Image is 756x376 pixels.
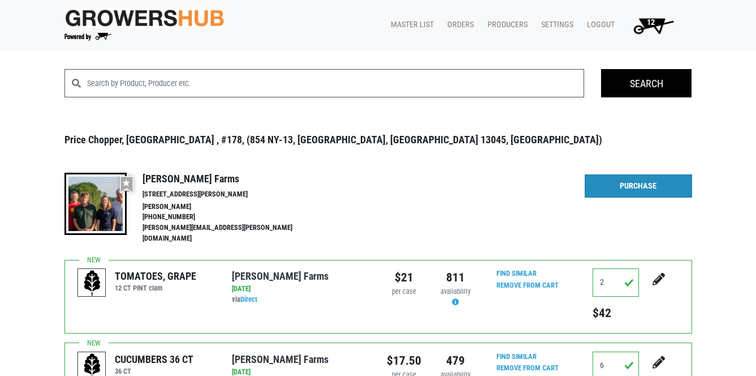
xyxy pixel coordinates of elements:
[232,284,369,294] div: [DATE]
[440,287,470,296] span: availability
[232,270,329,282] a: [PERSON_NAME] Farms
[387,268,421,287] div: $21
[628,14,679,37] img: Cart
[578,14,619,36] a: Logout
[438,14,478,36] a: Orders
[142,189,317,200] li: [STREET_ADDRESS][PERSON_NAME]
[490,279,565,292] input: Remove From Cart
[232,294,369,305] div: via
[240,295,257,304] a: Direct
[438,352,473,370] div: 479
[64,33,111,41] img: Powered by Big Wheelbarrow
[532,14,578,36] a: Settings
[438,268,473,287] div: 811
[115,352,193,367] div: CUCUMBERS 36 CT
[601,69,692,97] input: Search
[593,268,639,297] input: Qty
[64,134,692,146] h3: Price Chopper, [GEOGRAPHIC_DATA] , #178, (854 NY-13, [GEOGRAPHIC_DATA], [GEOGRAPHIC_DATA] 13045, ...
[490,362,565,375] input: Remove From Cart
[115,268,196,284] div: TOMATOES, GRAPE
[619,14,683,37] a: 12
[64,173,127,235] img: thumbnail-8a08f3346781c529aa742b86dead986c.jpg
[232,353,329,365] a: [PERSON_NAME] Farms
[87,69,585,97] input: Search by Product, Producer etc.
[647,18,655,27] span: 12
[496,269,537,277] a: Find Similar
[142,223,317,244] li: [PERSON_NAME][EMAIL_ADDRESS][PERSON_NAME][DOMAIN_NAME]
[585,174,692,198] a: Purchase
[64,7,225,28] img: original-fc7597fdc6adbb9d0e2ae620e786d1a2.jpg
[387,352,421,370] div: $17.50
[382,14,438,36] a: Master List
[115,284,196,292] h6: 12 CT PINT clam
[142,173,317,185] h4: [PERSON_NAME] Farms
[593,306,639,321] h5: $42
[78,269,106,297] img: placeholder-variety-43d6402dacf2d531de610a020419775a.svg
[142,212,317,223] li: [PHONE_NUMBER]
[496,352,537,361] a: Find Similar
[478,14,532,36] a: Producers
[142,202,317,212] li: [PERSON_NAME]
[115,367,193,375] h6: 36 CT
[387,287,421,297] div: per case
